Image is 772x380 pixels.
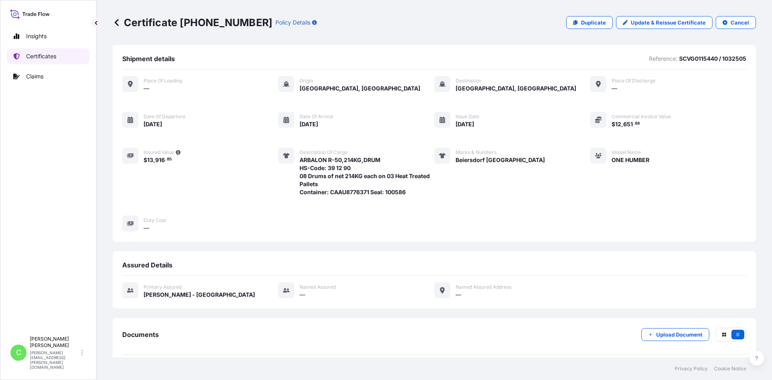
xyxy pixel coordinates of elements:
[675,366,708,372] a: Privacy Policy
[122,55,175,63] span: Shipment details
[144,113,185,120] span: Date of departure
[26,72,43,80] p: Claims
[612,121,615,127] span: $
[456,291,461,299] span: —
[147,157,153,163] span: 13
[144,284,182,290] span: Primary assured
[30,336,80,349] p: [PERSON_NAME] [PERSON_NAME]
[275,18,310,27] p: Policy Details
[456,113,479,120] span: Issue Date
[144,291,255,299] span: [PERSON_NAME] - [GEOGRAPHIC_DATA]
[7,48,90,64] a: Certificates
[16,349,21,357] span: C
[144,149,174,156] span: Insured Value
[144,84,149,92] span: —
[566,16,613,29] a: Duplicate
[714,366,746,372] a: Cookie Notice
[300,78,313,84] span: Origin
[656,331,702,339] p: Upload Document
[612,113,671,120] span: Commercial Invoice Value
[456,156,545,164] span: Beiersdorf [GEOGRAPHIC_DATA]
[456,284,511,290] span: Named Assured Address
[456,78,481,84] span: Destination
[612,149,641,156] span: Vessel Name
[122,331,159,339] span: Documents
[716,16,756,29] button: Cancel
[456,120,474,128] span: [DATE]
[30,350,80,370] p: [PERSON_NAME][EMAIL_ADDRESS][PERSON_NAME][DOMAIN_NAME]
[300,149,347,156] span: Description of cargo
[641,328,709,341] button: Upload Document
[300,156,434,196] span: ARBALON R-50,214KG,DRUM HS-Code: 39 12 90 08 Drums of net 214KG each on 03 Heat Treated Pallets C...
[300,84,420,92] span: [GEOGRAPHIC_DATA], [GEOGRAPHIC_DATA]
[122,261,172,269] span: Assured Details
[144,120,162,128] span: [DATE]
[616,16,712,29] a: Update & Reissue Certificate
[300,113,333,120] span: Date of arrival
[26,52,56,60] p: Certificates
[144,224,149,232] span: —
[731,18,749,27] p: Cancel
[612,84,617,92] span: —
[144,217,166,224] span: Duty Cost
[155,157,165,163] span: 916
[300,120,318,128] span: [DATE]
[153,157,155,163] span: ,
[612,78,655,84] span: Place of discharge
[615,121,621,127] span: 12
[456,149,497,156] span: Marks & Numbers
[581,18,606,27] p: Duplicate
[631,18,706,27] p: Update & Reissue Certificate
[635,122,640,125] span: 68
[679,55,746,63] p: SCVG0115440 / 1032505
[612,156,649,164] span: ONE HUMBER
[633,122,634,125] span: .
[300,284,336,290] span: Named Assured
[144,157,147,163] span: $
[7,28,90,44] a: Insights
[621,121,623,127] span: ,
[165,158,166,161] span: .
[456,84,576,92] span: [GEOGRAPHIC_DATA], [GEOGRAPHIC_DATA]
[7,68,90,84] a: Claims
[113,16,272,29] p: Certificate [PHONE_NUMBER]
[26,32,47,40] p: Insights
[300,291,305,299] span: —
[144,78,182,84] span: Place of Loading
[167,158,172,161] span: 85
[623,121,633,127] span: 651
[649,55,678,63] p: Reference:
